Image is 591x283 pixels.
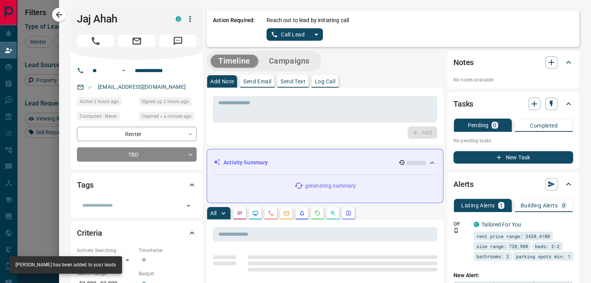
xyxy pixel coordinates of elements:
[98,84,186,90] a: [EMAIL_ADDRESS][DOMAIN_NAME]
[77,147,197,162] div: TBD
[77,224,197,242] div: Criteria
[305,182,356,190] p: generating summary
[16,259,116,271] div: [PERSON_NAME] has been added to your leads
[467,123,488,128] p: Pending
[80,112,117,120] span: Contacted - Never
[210,211,216,216] p: All
[474,222,479,227] div: condos.ca
[562,203,565,208] p: 0
[159,35,197,47] span: Message
[77,227,102,239] h2: Criteria
[77,13,164,25] h1: Jaj Ahah
[453,56,474,69] h2: Notes
[139,270,197,277] p: Budget:
[281,79,305,84] p: Send Text
[267,16,349,24] p: Reach out to lead by initiating call
[77,179,93,191] h2: Tags
[453,228,459,233] svg: Push Notification Only
[80,98,119,105] span: Active 2 hours ago
[119,66,128,75] button: Open
[481,221,521,228] a: Tailored For You
[243,79,271,84] p: Send Email
[141,98,189,105] span: Signed up 2 hours ago
[139,97,197,108] div: Mon Sep 15 2025
[453,135,573,147] p: No pending tasks
[77,127,197,141] div: Renter
[139,112,197,123] div: Mon Sep 15 2025
[77,176,197,194] div: Tags
[141,112,192,120] span: Claimed < a minute ago
[213,155,437,170] div: Activity Summary
[516,252,570,260] span: parking spots min: 1
[453,175,573,193] div: Alerts
[476,242,528,250] span: size range: 720,988
[183,200,194,211] button: Open
[211,55,258,67] button: Timeline
[476,252,509,260] span: bathrooms: 2
[453,98,473,110] h2: Tasks
[210,79,234,84] p: Add Note
[530,123,558,128] p: Completed
[535,242,560,250] span: beds: 2-2
[267,28,310,41] button: Call Lead
[77,247,135,254] p: Actively Searching:
[521,203,558,208] p: Building Alerts
[314,210,321,216] svg: Requests
[283,210,289,216] svg: Emails
[299,210,305,216] svg: Listing Alerts
[213,16,255,41] p: Action Required:
[176,16,181,22] div: condos.ca
[453,76,573,83] p: No notes available
[77,97,135,108] div: Mon Sep 15 2025
[476,232,550,240] span: rent price range: 3420,4180
[268,210,274,216] svg: Calls
[315,79,335,84] p: Log Call
[139,247,197,254] p: Timeframe:
[118,35,155,47] span: Email
[453,221,469,228] p: Off
[252,210,258,216] svg: Lead Browsing Activity
[453,271,573,280] p: New Alert:
[500,203,503,208] p: 1
[330,210,336,216] svg: Opportunities
[87,85,92,90] svg: Email Valid
[267,28,323,41] div: split button
[237,210,243,216] svg: Notes
[453,151,573,164] button: New Task
[77,35,114,47] span: Call
[461,203,495,208] p: Listing Alerts
[223,159,268,167] p: Activity Summary
[345,210,352,216] svg: Agent Actions
[453,178,474,190] h2: Alerts
[261,55,317,67] button: Campaigns
[493,123,496,128] p: 0
[453,53,573,72] div: Notes
[453,95,573,113] div: Tasks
